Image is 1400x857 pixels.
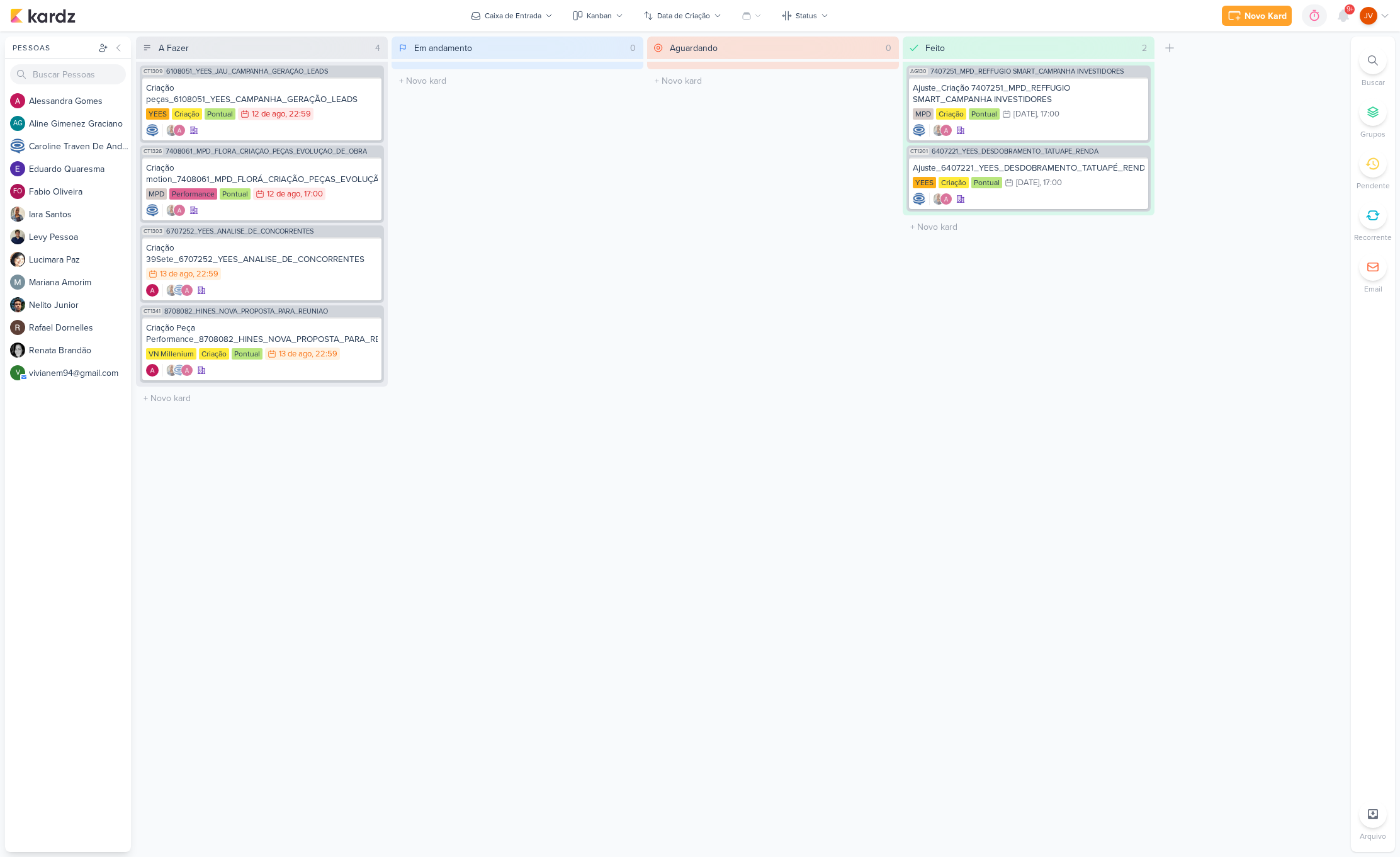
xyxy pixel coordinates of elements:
[932,148,1098,155] span: 6407221_YEES_DESDOBRAMENTO_TATUAPÉ_RENDA
[166,148,367,155] span: 7408061_MPD_FLORÁ_CRIAÇÃO_PEÇAS_EVOLUÇÃO_DE_OBRA
[1357,180,1390,191] p: Pendente
[929,124,952,137] div: Colaboradores: Iara Santos, Alessandra Gomes
[146,322,378,345] div: Criação Peça Performance_8708082_HINES_NOVA_PROPOSTA_PARA_REUNIAO
[173,124,186,137] img: Alessandra Gomes
[29,185,131,198] div: F a b i o O l i v e i r a
[29,140,131,153] div: C a r o l i n e T r a v e n D e A n d r a d e
[181,284,193,297] img: Alessandra Gomes
[164,308,328,315] span: 8708082_HINES_NOVA_PROPOSTA_PARA_REUNIAO
[232,348,262,360] div: Pontual
[1354,232,1392,243] p: Recorrente
[29,162,131,176] div: E d u a r d o Q u a r e s m a
[146,242,378,265] div: Criação 39Sete_6707252_YEES_ANALISE_DE_CONCORRENTES
[1037,110,1059,118] div: , 17:00
[29,276,131,289] div: M a r i a n a A m o r i m
[913,82,1144,105] div: Ajuste_Criação 7407251_MPD_REFFUGIO SMART_CAMPANHA INVESTIDORES
[930,68,1124,75] span: 7407251_MPD_REFFUGIO SMART_CAMPANHA INVESTIDORES
[913,124,925,137] img: Caroline Traven De Andrade
[394,72,641,90] input: + Novo kard
[929,193,952,205] div: Colaboradores: Iara Santos, Alessandra Gomes
[932,124,945,137] img: Iara Santos
[1351,47,1395,88] li: Ctrl + F
[940,124,952,137] img: Alessandra Gomes
[1360,7,1377,25] div: Joney Viana
[10,343,25,358] img: Renata Brandão
[10,320,25,335] img: Rafael Dornelles
[10,297,25,312] img: Nelito Junior
[1222,6,1292,26] button: Novo Kard
[913,193,925,205] img: Caroline Traven De Andrade
[932,193,945,205] img: Iara Santos
[10,184,25,199] div: Fabio Oliveira
[205,108,235,120] div: Pontual
[29,298,131,312] div: N e l i t o J u n i o r
[10,161,25,176] img: Eduardo Quaresma
[1360,831,1386,842] p: Arquivo
[285,110,311,118] div: , 22:59
[939,177,969,188] div: Criação
[300,190,323,198] div: , 17:00
[146,204,159,217] img: Caroline Traven De Andrade
[146,364,159,377] img: Alessandra Gomes
[193,270,218,278] div: , 22:59
[138,389,385,407] input: + Novo kard
[173,284,186,297] img: Caroline Traven De Andrade
[650,72,896,90] input: + Novo kard
[10,365,25,380] div: vivianem94@gmail.com
[312,350,337,358] div: , 22:59
[146,108,169,120] div: YEES
[913,162,1144,174] div: Ajuste_6407221_YEES_DESDOBRAMENTO_TATUAPÉ_RENDA
[905,218,1152,236] input: + Novo kard
[10,275,25,290] img: Mariana Amorim
[940,193,952,205] img: Alessandra Gomes
[166,364,178,377] img: Iara Santos
[29,253,131,266] div: L u c i m a r a P a z
[142,308,162,315] span: CT1341
[936,108,966,120] div: Criação
[10,207,25,222] img: Iara Santos
[881,42,896,55] div: 0
[29,208,131,221] div: I a r a S a n t o s
[1013,110,1037,118] div: [DATE]
[29,117,131,130] div: A l i n e G i m e n e z G r a c i a n o
[146,188,167,200] div: MPD
[173,364,186,377] img: Caroline Traven De Andrade
[10,64,126,84] input: Buscar Pessoas
[146,348,196,360] div: VN Millenium
[913,108,934,120] div: MPD
[13,188,22,195] p: FO
[146,162,378,185] div: Criação motion_7408061_MPD_FLORÁ_CRIAÇÃO_PEÇAS_EVOLUÇÃO_DE_OBRA
[146,124,159,137] div: Criador(a): Caroline Traven De Andrade
[279,350,312,358] div: 13 de ago
[13,120,23,127] p: AG
[10,42,96,54] div: Pessoas
[10,8,76,23] img: kardz.app
[971,177,1002,188] div: Pontual
[1364,10,1373,21] p: JV
[162,124,186,137] div: Colaboradores: Iara Santos, Alessandra Gomes
[146,364,159,377] div: Criador(a): Alessandra Gomes
[166,284,178,297] img: Iara Santos
[1364,283,1382,295] p: Email
[10,252,25,267] img: Lucimara Paz
[162,204,186,217] div: Colaboradores: Iara Santos, Alessandra Gomes
[146,82,378,105] div: Criação peças_6108051_YEES_CAMPANHA_GERAÇÃO_LEADS
[29,344,131,357] div: R e n a t a B r a n d ã o
[1346,4,1353,14] span: 9+
[625,42,641,55] div: 0
[160,270,193,278] div: 13 de ago
[10,116,25,131] div: Aline Gimenez Graciano
[142,148,163,155] span: CT1326
[1245,9,1287,23] div: Novo Kard
[16,370,20,377] p: v
[10,139,25,154] img: Caroline Traven De Andrade
[10,93,25,108] img: Alessandra Gomes
[913,193,925,205] div: Criador(a): Caroline Traven De Andrade
[1360,128,1386,140] p: Grupos
[181,364,193,377] img: Alessandra Gomes
[172,108,202,120] div: Criação
[169,188,217,200] div: Performance
[913,177,936,188] div: YEES
[146,284,159,297] div: Criador(a): Alessandra Gomes
[142,228,164,235] span: CT1303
